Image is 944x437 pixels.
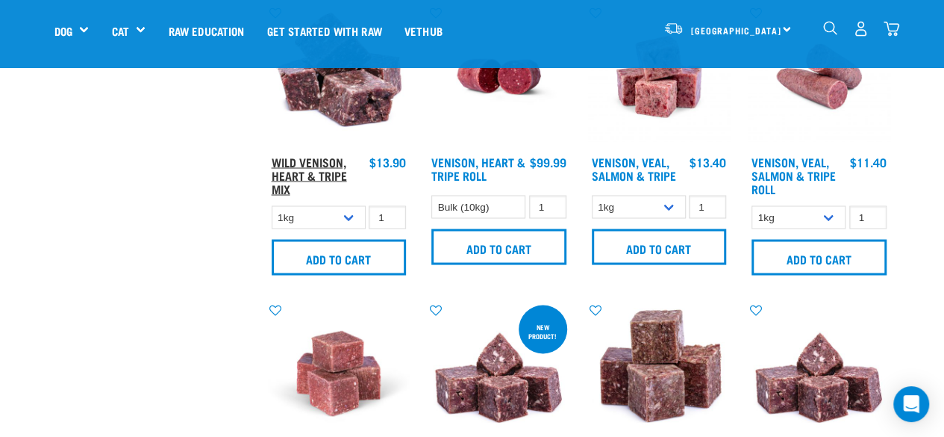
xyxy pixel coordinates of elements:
[850,155,887,168] div: $11.40
[663,22,684,35] img: van-moving.png
[256,1,393,61] a: Get started with Raw
[689,195,726,218] input: 1
[519,315,567,347] div: new product!
[751,239,887,275] input: Add to cart
[393,1,454,61] a: Vethub
[691,28,781,33] span: [GEOGRAPHIC_DATA]
[268,5,410,148] img: 1171 Venison Heart Tripe Mix 01
[369,155,406,168] div: $13.90
[431,158,525,178] a: Venison, Heart & Tripe Roll
[592,158,676,178] a: Venison, Veal, Salmon & Tripe
[530,155,566,168] div: $99.99
[428,5,570,148] img: Raw Essentials Venison Heart & Tripe Hypoallergenic Raw Pet Food Bulk Roll Unwrapped
[369,205,406,229] input: 1
[893,386,929,422] div: Open Intercom Messenger
[884,21,899,37] img: home-icon@2x.png
[529,195,566,218] input: 1
[431,229,566,264] input: Add to cart
[272,239,407,275] input: Add to cart
[157,1,255,61] a: Raw Education
[54,22,72,40] a: Dog
[588,5,731,148] img: Venison Veal Salmon Tripe 1621
[748,5,890,148] img: Venison Veal Salmon Tripe 1651
[751,158,836,191] a: Venison, Veal, Salmon & Tripe Roll
[823,21,837,35] img: home-icon-1@2x.png
[853,21,869,37] img: user.png
[690,155,726,168] div: $13.40
[849,205,887,229] input: 1
[272,158,347,191] a: Wild Venison, Heart & Tripe Mix
[111,22,128,40] a: Cat
[592,229,727,264] input: Add to cart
